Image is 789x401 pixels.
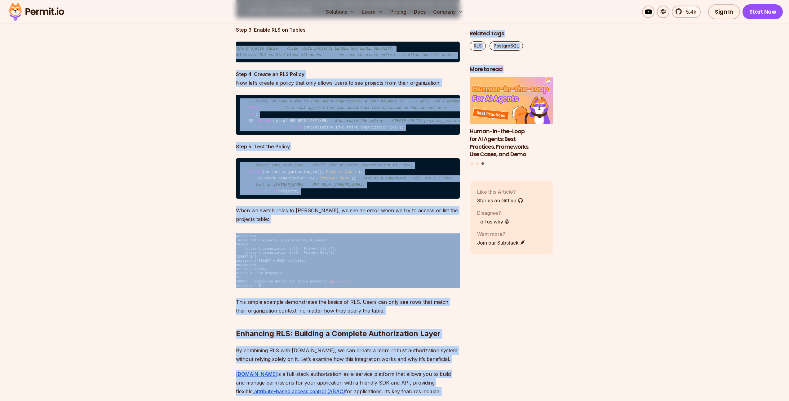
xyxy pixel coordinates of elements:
[236,71,304,77] strong: Step 4: Create an RLS Policy
[253,119,272,123] span: LANGUAGE
[249,99,729,104] span: -- First, we need a way to know which organization a user belongs to -- We'll use a database func...
[236,371,277,377] a: [DOMAIN_NAME]
[258,125,265,130] span: FOR
[388,6,409,18] a: Pricing
[431,6,466,18] button: Company
[269,189,278,194] span: FROM
[470,77,553,124] img: Human-in-the-Loop for AI Agents: Best Practices, Frameworks, Use Cases, and Demo
[254,388,345,394] a: attribute-based access control (ABAC)
[328,119,508,123] span: -- Now create the policy CREATE POLICY projects_isolation_policy ON projects
[477,239,525,246] a: Join our Substack
[477,218,510,225] a: Tell us why
[470,77,553,159] a: Human-in-the-Loop for AI Agents: Best Practices, Frameworks, Use Cases, and DemoHuman-in-the-Loop...
[470,128,553,158] h3: Human-in-the-Loop for AI Agents: Best Practices, Frameworks, Use Cases, and Demo
[236,346,460,363] p: By combining RLS with [DOMAIN_NAME], we can create a more robust authorization system without rel...
[476,162,479,165] button: Go to slide 2
[249,183,365,187] span: -- Test as [PERSON_NAME] SET ROLE [PERSON_NAME];
[267,125,274,130] span: ALL
[236,370,460,396] p: is a full-stack authorization-as-a-service platform that allows you to build and manage permissio...
[249,170,262,174] span: VALUES
[682,8,696,16] span: 5.4k
[236,158,460,199] code: (current_organization_id(), ), (current_organization_id(), ); projects;
[323,6,357,18] button: Solutions
[236,70,460,87] p: Now let’s create a policy that only allows users to see projects from their organization:
[477,197,523,204] a: Star us on Github
[236,298,460,315] p: This simple example demonstrates the basics of RLS. Users can only see rows that match their orga...
[236,95,460,135] code: ; $$ plpgsql SECURITY DEFINER; (organization_id current_organization_id());
[708,4,740,19] a: Sign In
[324,170,358,174] span: 'Project Alpha'
[490,41,523,51] a: PostgreSQL
[236,27,306,33] strong: Step 3: Enable RLS on Tables
[249,106,260,110] span: BEGIN
[470,77,553,166] div: Posts
[477,230,525,238] p: Want more?
[471,162,473,165] button: Go to slide 1
[249,163,413,168] span: -- Insert some test data INSERT INTO projects (organization_id, name)
[470,30,553,38] h2: Related Tags
[198,53,456,57] span: -- By default, tables with RLS enabled block all access -- We need to create policies to allow sp...
[236,233,460,288] img: image.png
[481,162,484,165] button: Go to slide 3
[470,65,553,73] h2: More to read
[470,41,486,51] a: RLS
[236,304,460,339] h2: Enhancing RLS: Building a Complete Authorization Layer
[249,112,255,117] span: END
[360,6,385,18] button: Learn
[356,176,513,181] span: -- Test as a superuser - will see all rows SELECT * FROM projects;
[477,209,510,217] p: Disagree?
[249,189,262,194] span: SELECT
[198,47,394,51] span: -- Enable RLS on the projects table ALTER TABLE projects ENABLE ROW LEVEL SECURITY;
[742,4,783,19] a: Start Now
[477,188,523,196] p: Like this Article?
[292,125,304,130] span: USING
[470,77,553,159] li: 3 of 3
[411,6,428,18] a: Docs
[340,125,342,130] span: =
[672,6,701,18] a: 5.4k
[6,1,67,22] img: Permit logo
[236,206,460,223] p: When we switch roles to [PERSON_NAME], we see an error when we try to access or list the projects...
[319,176,351,181] span: 'Project Beta'
[236,143,290,150] strong: Step 5: Test the Policy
